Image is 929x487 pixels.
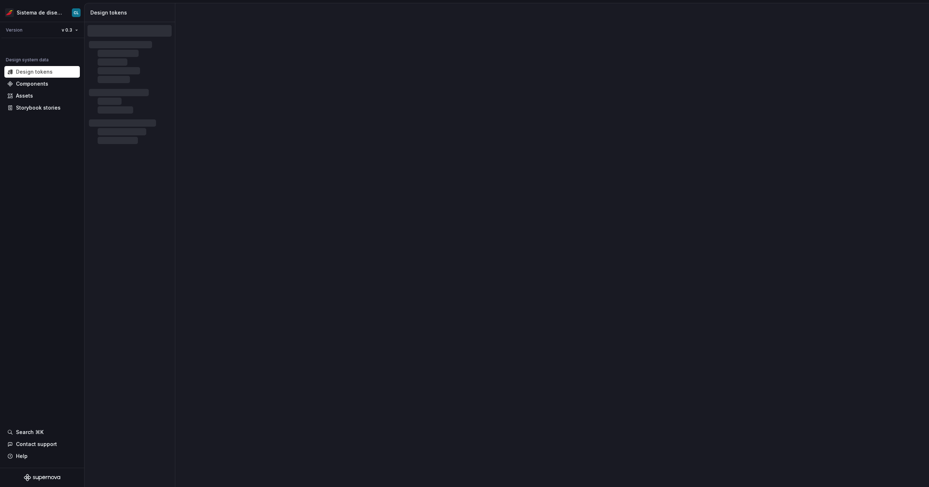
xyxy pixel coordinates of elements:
[4,438,80,450] button: Contact support
[62,27,72,33] span: v 0.3
[4,450,80,462] button: Help
[16,92,33,99] div: Assets
[74,10,79,16] div: CL
[16,453,28,460] div: Help
[4,66,80,78] a: Design tokens
[4,426,80,438] button: Search ⌘K
[6,57,49,63] div: Design system data
[58,25,81,35] button: v 0.3
[16,80,48,87] div: Components
[16,441,57,448] div: Contact support
[1,5,83,20] button: Sistema de diseño IberiaCL
[17,9,63,16] div: Sistema de diseño Iberia
[16,429,44,436] div: Search ⌘K
[4,102,80,114] a: Storybook stories
[5,8,14,17] img: 55604660-494d-44a9-beb2-692398e9940a.png
[4,90,80,102] a: Assets
[90,9,172,16] div: Design tokens
[16,68,53,75] div: Design tokens
[4,78,80,90] a: Components
[6,27,22,33] div: Version
[16,104,61,111] div: Storybook stories
[24,474,60,481] svg: Supernova Logo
